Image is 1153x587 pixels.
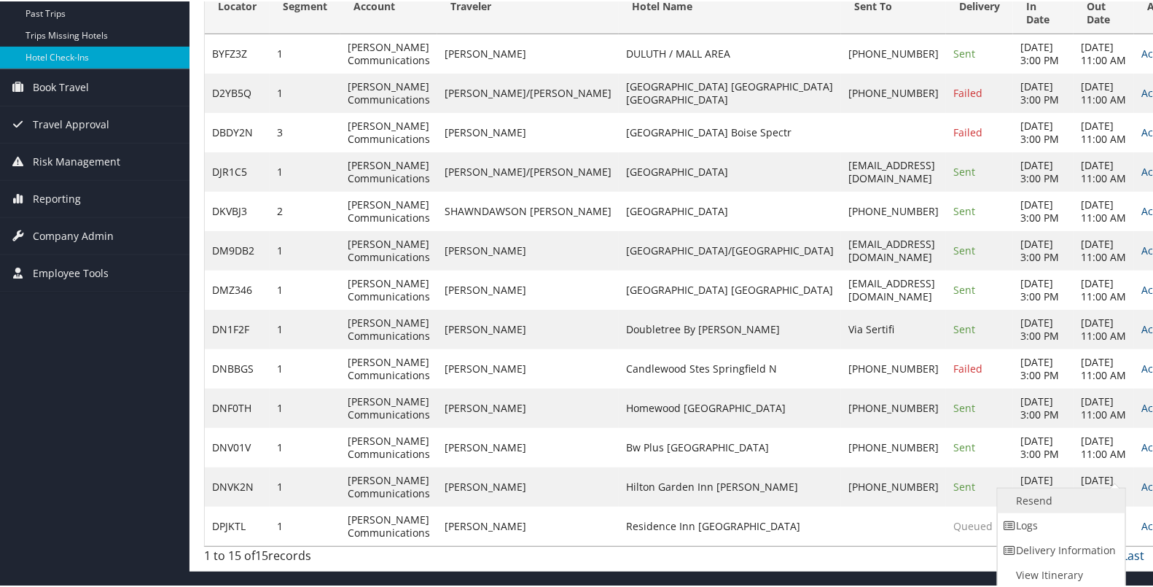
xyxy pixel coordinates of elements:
[841,72,946,112] td: [PHONE_NUMBER]
[270,112,340,151] td: 3
[437,466,619,505] td: [PERSON_NAME]
[204,545,423,570] div: 1 to 15 of records
[340,72,437,112] td: [PERSON_NAME] Communications
[270,269,340,308] td: 1
[998,487,1122,512] a: Resend
[1013,269,1074,308] td: [DATE] 3:00 PM
[340,151,437,190] td: [PERSON_NAME] Communications
[1122,546,1144,562] a: Last
[340,269,437,308] td: [PERSON_NAME] Communications
[841,190,946,230] td: [PHONE_NUMBER]
[953,281,975,295] span: Sent
[953,203,975,217] span: Sent
[270,387,340,427] td: 1
[205,387,270,427] td: DNF0TH
[270,72,340,112] td: 1
[1074,112,1134,151] td: [DATE] 11:00 AM
[340,190,437,230] td: [PERSON_NAME] Communications
[1074,72,1134,112] td: [DATE] 11:00 AM
[437,505,619,545] td: [PERSON_NAME]
[1074,387,1134,427] td: [DATE] 11:00 AM
[437,112,619,151] td: [PERSON_NAME]
[1013,72,1074,112] td: [DATE] 3:00 PM
[270,348,340,387] td: 1
[841,348,946,387] td: [PHONE_NUMBER]
[619,387,841,427] td: Homewood [GEOGRAPHIC_DATA]
[33,179,81,216] span: Reporting
[437,190,619,230] td: SHAWNDAWSON [PERSON_NAME]
[619,308,841,348] td: Doubletree By [PERSON_NAME]
[1074,230,1134,269] td: [DATE] 11:00 AM
[619,348,841,387] td: Candlewood Stes Springfield N
[205,427,270,466] td: DNV01V
[340,33,437,72] td: [PERSON_NAME] Communications
[270,308,340,348] td: 1
[437,230,619,269] td: [PERSON_NAME]
[619,505,841,545] td: Residence Inn [GEOGRAPHIC_DATA]
[953,439,975,453] span: Sent
[841,387,946,427] td: [PHONE_NUMBER]
[340,466,437,505] td: [PERSON_NAME] Communications
[1013,466,1074,505] td: [DATE] 3:00 PM
[33,68,89,104] span: Book Travel
[953,85,982,98] span: Failed
[437,387,619,427] td: [PERSON_NAME]
[270,151,340,190] td: 1
[205,269,270,308] td: DMZ346
[953,163,975,177] span: Sent
[841,151,946,190] td: [EMAIL_ADDRESS][DOMAIN_NAME]
[953,360,982,374] span: Failed
[205,72,270,112] td: D2YB5Q
[841,308,946,348] td: Via Sertifi
[340,348,437,387] td: [PERSON_NAME] Communications
[953,478,975,492] span: Sent
[841,33,946,72] td: [PHONE_NUMBER]
[437,348,619,387] td: [PERSON_NAME]
[953,518,993,532] span: Queued
[437,72,619,112] td: [PERSON_NAME]/[PERSON_NAME]
[437,427,619,466] td: [PERSON_NAME]
[255,546,268,562] span: 15
[1013,308,1074,348] td: [DATE] 3:00 PM
[340,387,437,427] td: [PERSON_NAME] Communications
[1013,33,1074,72] td: [DATE] 3:00 PM
[340,308,437,348] td: [PERSON_NAME] Communications
[619,190,841,230] td: [GEOGRAPHIC_DATA]
[270,230,340,269] td: 1
[1013,190,1074,230] td: [DATE] 3:00 PM
[205,348,270,387] td: DNBBGS
[33,217,114,253] span: Company Admin
[340,112,437,151] td: [PERSON_NAME] Communications
[619,72,841,112] td: [GEOGRAPHIC_DATA] [GEOGRAPHIC_DATA] [GEOGRAPHIC_DATA]
[998,537,1122,561] a: Delivery Information
[619,33,841,72] td: DULUTH / MALL AREA
[841,230,946,269] td: [EMAIL_ADDRESS][DOMAIN_NAME]
[270,33,340,72] td: 1
[1074,308,1134,348] td: [DATE] 11:00 AM
[619,112,841,151] td: [GEOGRAPHIC_DATA] Boise Spectr
[998,561,1122,586] a: View Itinerary
[205,190,270,230] td: DKVBJ3
[205,230,270,269] td: DM9DB2
[340,505,437,545] td: [PERSON_NAME] Communications
[1013,112,1074,151] td: [DATE] 3:00 PM
[998,512,1122,537] a: Logs
[953,45,975,59] span: Sent
[619,427,841,466] td: Bw Plus [GEOGRAPHIC_DATA]
[437,33,619,72] td: [PERSON_NAME]
[1074,151,1134,190] td: [DATE] 11:00 AM
[270,190,340,230] td: 2
[1074,33,1134,72] td: [DATE] 11:00 AM
[1013,427,1074,466] td: [DATE] 3:00 PM
[437,269,619,308] td: [PERSON_NAME]
[841,466,946,505] td: [PHONE_NUMBER]
[1074,269,1134,308] td: [DATE] 11:00 AM
[270,505,340,545] td: 1
[437,151,619,190] td: [PERSON_NAME]/[PERSON_NAME]
[205,33,270,72] td: BYFZ3Z
[953,400,975,413] span: Sent
[205,505,270,545] td: DPJKTL
[270,466,340,505] td: 1
[1074,466,1134,505] td: [DATE] 11:00 AM
[953,321,975,335] span: Sent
